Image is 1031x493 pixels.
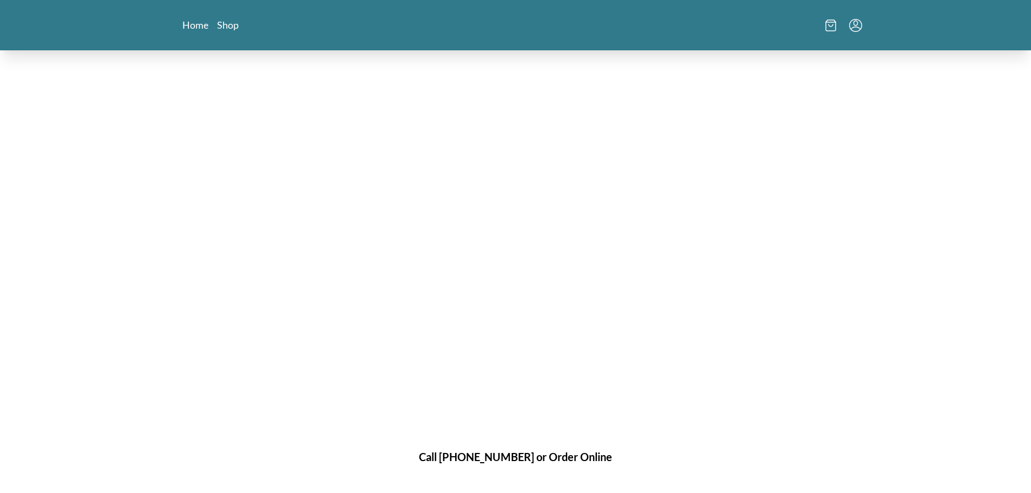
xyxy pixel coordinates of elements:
a: Logo [483,9,548,42]
a: Home [182,18,208,31]
img: logo [483,9,548,38]
a: Shop [217,18,239,31]
h1: Call [PHONE_NUMBER] or Order Online [195,449,836,465]
button: Menu [849,19,862,32]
